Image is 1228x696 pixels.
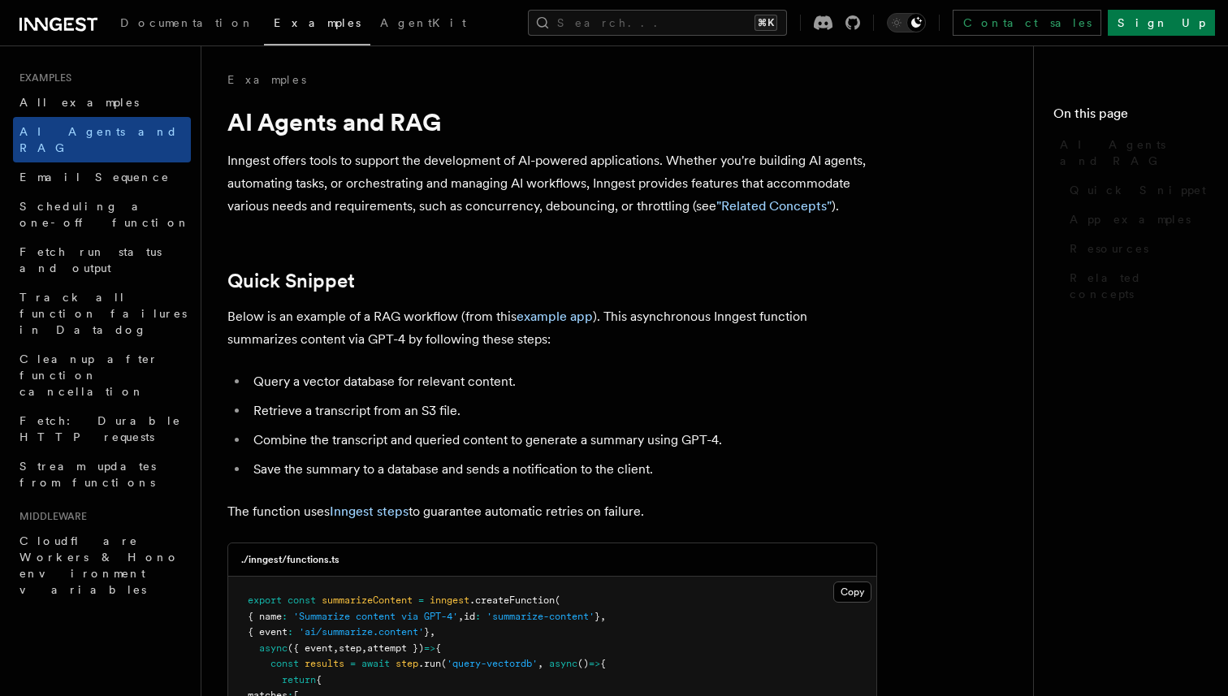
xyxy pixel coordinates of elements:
a: Contact sales [953,10,1101,36]
span: export [248,594,282,606]
span: , [430,626,435,638]
span: Fetch: Durable HTTP requests [19,414,181,443]
a: Track all function failures in Datadog [13,283,191,344]
span: Email Sequence [19,171,170,184]
kbd: ⌘K [755,15,777,31]
a: Cleanup after function cancellation [13,344,191,406]
a: All examples [13,88,191,117]
span: await [361,658,390,669]
span: Examples [13,71,71,84]
span: Track all function failures in Datadog [19,291,187,336]
a: Stream updates from functions [13,452,191,497]
h4: On this page [1053,104,1209,130]
span: ( [441,658,447,669]
span: Fetch run status and output [19,245,162,275]
span: inngest [430,594,469,606]
span: .createFunction [469,594,555,606]
span: : [475,611,481,622]
span: { event [248,626,288,638]
a: Examples [227,71,306,88]
span: Middleware [13,510,87,523]
span: Related concepts [1070,270,1209,302]
span: Quick Snippet [1070,182,1206,198]
span: Stream updates from functions [19,460,156,489]
a: Email Sequence [13,162,191,192]
span: step [396,658,418,669]
span: AgentKit [380,16,466,29]
span: async [259,642,288,654]
a: Resources [1063,234,1209,263]
p: Inngest offers tools to support the development of AI-powered applications. Whether you're buildi... [227,149,877,218]
span: : [282,611,288,622]
button: Toggle dark mode [887,13,926,32]
span: } [595,611,600,622]
span: 'summarize-content' [486,611,595,622]
span: 'query-vectordb' [447,658,538,669]
span: .run [418,658,441,669]
span: , [600,611,606,622]
a: example app [517,309,593,324]
a: Fetch run status and output [13,237,191,283]
span: { [316,674,322,685]
span: step [339,642,361,654]
a: Inngest steps [330,504,409,519]
span: Examples [274,16,361,29]
span: ({ event [288,642,333,654]
li: Save the summary to a database and sends a notification to the client. [249,458,877,481]
a: Scheduling a one-off function [13,192,191,237]
span: ( [555,594,560,606]
a: Fetch: Durable HTTP requests [13,406,191,452]
a: AI Agents and RAG [13,117,191,162]
h3: ./inngest/functions.ts [241,553,339,566]
span: summarizeContent [322,594,413,606]
p: Below is an example of a RAG workflow (from this ). This asynchronous Inngest function summarizes... [227,305,877,351]
span: = [418,594,424,606]
a: Sign Up [1108,10,1215,36]
span: = [350,658,356,669]
span: 'ai/summarize.content' [299,626,424,638]
p: The function uses to guarantee automatic retries on failure. [227,500,877,523]
span: async [549,658,577,669]
span: AI Agents and RAG [1060,136,1209,169]
li: Combine the transcript and queried content to generate a summary using GPT-4. [249,429,877,452]
span: 'Summarize content via GPT-4' [293,611,458,622]
a: Cloudflare Workers & Hono environment variables [13,526,191,604]
a: Examples [264,5,370,45]
a: Documentation [110,5,264,44]
button: Search...⌘K [528,10,787,36]
span: return [282,674,316,685]
span: Resources [1070,240,1148,257]
span: attempt }) [367,642,424,654]
a: AgentKit [370,5,476,44]
span: Cleanup after function cancellation [19,352,158,398]
button: Copy [833,581,871,603]
span: AI Agents and RAG [19,125,178,154]
span: => [589,658,600,669]
a: Quick Snippet [1063,175,1209,205]
li: Query a vector database for relevant content. [249,370,877,393]
span: id [464,611,475,622]
a: "Related Concepts" [716,198,832,214]
span: { name [248,611,282,622]
span: All examples [19,96,139,109]
span: Documentation [120,16,254,29]
span: const [288,594,316,606]
span: , [361,642,367,654]
span: const [270,658,299,669]
span: Cloudflare Workers & Hono environment variables [19,534,179,596]
a: Quick Snippet [227,270,355,292]
span: , [538,658,543,669]
h1: AI Agents and RAG [227,107,877,136]
a: App examples [1063,205,1209,234]
li: Retrieve a transcript from an S3 file. [249,400,877,422]
span: results [305,658,344,669]
a: Related concepts [1063,263,1209,309]
span: () [577,658,589,669]
a: AI Agents and RAG [1053,130,1209,175]
span: } [424,626,430,638]
span: => [424,642,435,654]
span: { [600,658,606,669]
span: { [435,642,441,654]
span: , [333,642,339,654]
span: : [288,626,293,638]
